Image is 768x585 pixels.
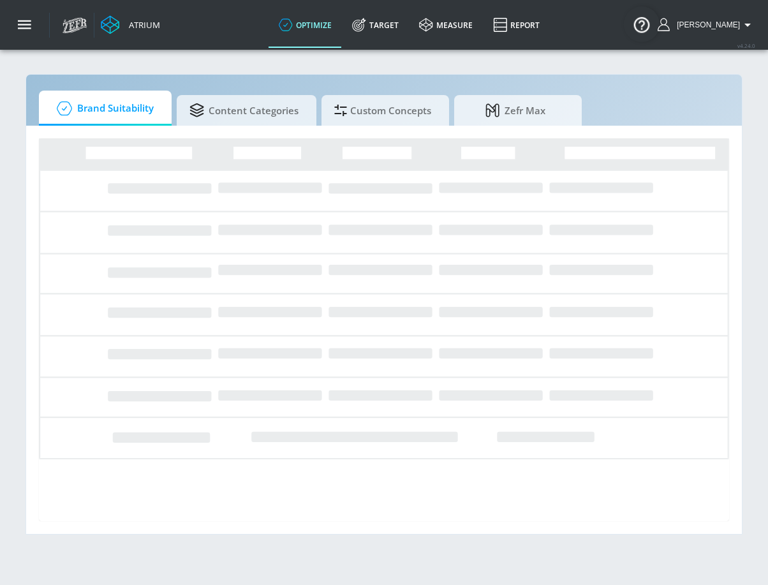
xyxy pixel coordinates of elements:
span: Brand Suitability [52,93,154,124]
a: optimize [269,2,342,48]
span: Zefr Max [467,95,564,126]
span: Custom Concepts [334,95,431,126]
span: v 4.24.0 [737,42,755,49]
span: Content Categories [189,95,299,126]
div: Atrium [124,19,160,31]
button: [PERSON_NAME] [658,17,755,33]
button: Open Resource Center [624,6,660,42]
span: [PERSON_NAME] [672,20,740,29]
a: measure [409,2,483,48]
a: Atrium [101,15,160,34]
a: Target [342,2,409,48]
a: Report [483,2,550,48]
